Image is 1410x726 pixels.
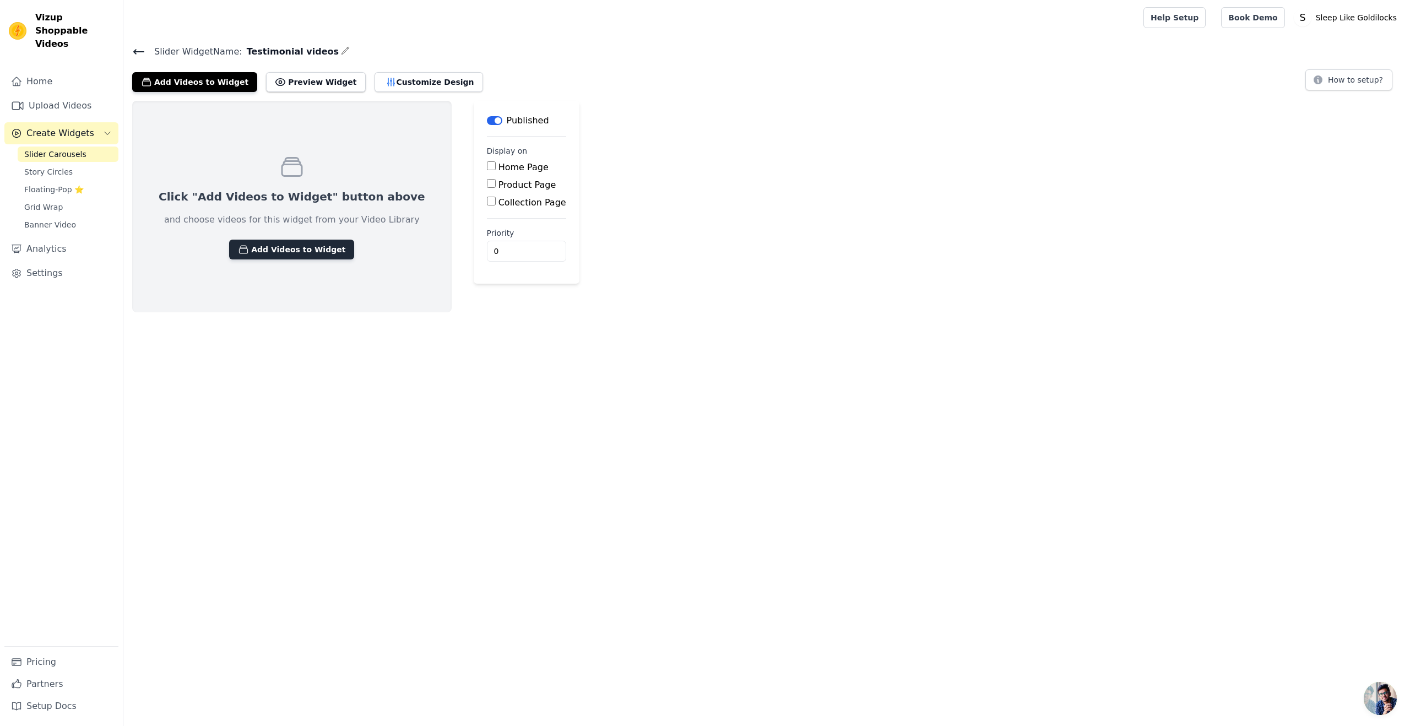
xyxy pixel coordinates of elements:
button: S Sleep Like Goldilocks [1294,8,1401,28]
a: Analytics [4,238,118,260]
a: Book Demo [1221,7,1284,28]
p: Published [507,114,549,127]
a: Floating-Pop ⭐ [18,182,118,197]
text: S [1299,12,1305,23]
button: Add Videos to Widget [229,240,354,259]
a: Help Setup [1143,7,1206,28]
div: Open chat [1364,682,1397,715]
label: Home Page [498,162,549,172]
a: Slider Carousels [18,147,118,162]
label: Collection Page [498,197,566,208]
span: Banner Video [24,219,76,230]
img: Vizup [9,22,26,40]
p: Click "Add Videos to Widget" button above [159,189,425,204]
a: Banner Video [18,217,118,232]
a: Upload Videos [4,95,118,117]
label: Priority [487,227,566,239]
a: Grid Wrap [18,199,118,215]
button: Add Videos to Widget [132,72,257,92]
button: How to setup? [1305,69,1392,90]
button: Create Widgets [4,122,118,144]
span: Slider Widget Name: [145,45,242,58]
button: Preview Widget [266,72,365,92]
a: Partners [4,673,118,695]
a: Settings [4,262,118,284]
span: Testimonial videos [242,45,339,58]
a: Story Circles [18,164,118,180]
span: Create Widgets [26,127,94,140]
span: Vizup Shoppable Videos [35,11,114,51]
span: Grid Wrap [24,202,63,213]
label: Product Page [498,180,556,190]
a: Pricing [4,651,118,673]
a: Home [4,71,118,93]
a: Setup Docs [4,695,118,717]
span: Floating-Pop ⭐ [24,184,84,195]
p: Sleep Like Goldilocks [1311,8,1401,28]
span: Story Circles [24,166,73,177]
div: Edit Name [341,44,350,59]
legend: Display on [487,145,528,156]
span: Slider Carousels [24,149,86,160]
a: How to setup? [1305,77,1392,88]
p: and choose videos for this widget from your Video Library [164,213,420,226]
button: Customize Design [375,72,483,92]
